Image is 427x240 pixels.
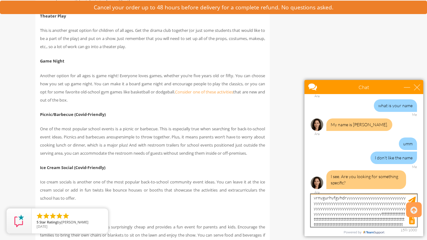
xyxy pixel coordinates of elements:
b: Picnic/Barbecue (Covid-Friendly) [40,112,106,117]
b: Theater Play [40,13,66,19]
li:  [43,212,50,220]
b: Game Night [40,58,64,64]
span: by [37,220,103,225]
li:  [36,212,43,220]
a: Consider one of these activities [175,89,233,95]
span: [PERSON_NAME] [61,220,88,224]
img: Review Rating [13,215,25,227]
em: super [112,134,122,140]
li:  [62,212,70,220]
b: Ice Cream Social (Covid-Friendly) [40,165,105,170]
li:  [56,212,63,220]
p: One of the most popular school events is a picnic or barbecue. This is especially true when searc... [40,125,265,157]
p: Ice cream socials is another one of the most popular back-to-school community event ideas. You ca... [40,178,265,202]
p: This is another great option for children of all ages. Get the drama club together (or just some ... [40,26,265,51]
span: 5 [37,220,38,224]
p: Another option for all ages is game night! Everyone loves games, whether you’re five years old or... [40,72,265,104]
span: [DATE] [37,224,48,229]
li:  [49,212,57,220]
span: Star Rating [39,220,57,224]
iframe: Live Chat Box [301,76,427,240]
